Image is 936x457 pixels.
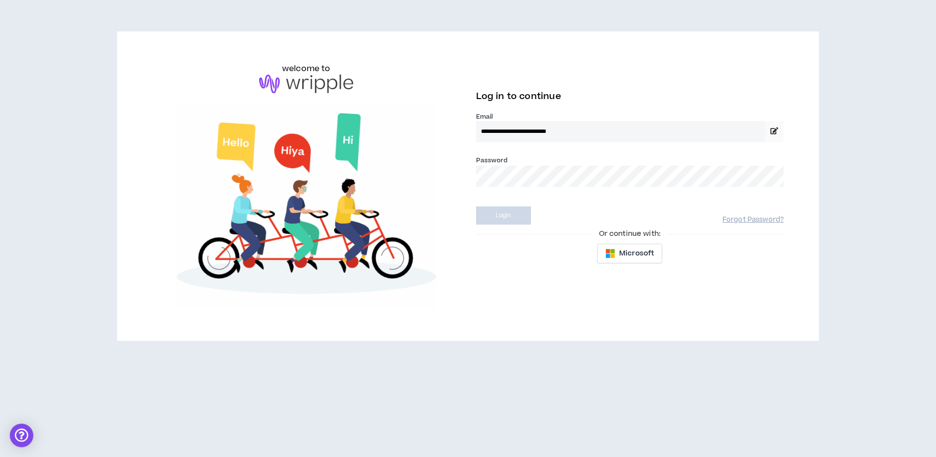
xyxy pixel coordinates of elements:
div: Open Intercom Messenger [10,424,33,447]
h6: welcome to [282,63,331,75]
button: Login [476,206,531,225]
label: Email [476,112,784,121]
img: logo-brand.png [259,75,353,93]
span: Microsoft [619,248,654,259]
label: Password [476,156,508,165]
span: Or continue with: [592,228,668,239]
button: Microsoft [597,244,662,263]
span: Log in to continue [476,90,561,102]
a: Forgot Password? [722,215,784,225]
img: Welcome to Wripple [152,103,460,310]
